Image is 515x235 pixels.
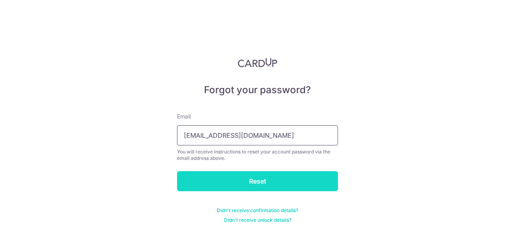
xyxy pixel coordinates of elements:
a: Didn't receive confirmation details? [217,207,298,214]
input: Enter your Email [177,125,338,145]
img: CardUp Logo [238,58,277,67]
h5: Forgot your password? [177,84,338,96]
a: Didn't receive unlock details? [224,217,291,223]
label: Email [177,112,191,121]
div: You will receive instructions to reset your account password via the email address above. [177,149,338,161]
input: Reset [177,171,338,191]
